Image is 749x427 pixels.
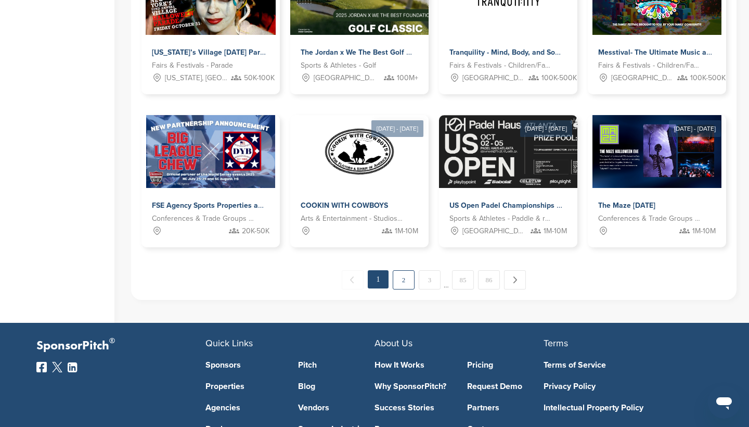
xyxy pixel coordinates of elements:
span: Conferences & Trade Groups - Entertainment [598,213,700,224]
span: 20K-50K [242,225,269,237]
em: 1 [368,270,389,288]
a: Why SponsorPitch? [374,382,451,391]
a: Blog [298,382,375,391]
span: Fairs & Festivals - Children/Family [598,60,700,71]
span: Tranquility - Mind, Body, and Soul Retreats [449,48,592,57]
span: Fairs & Festivals - Children/Family [449,60,551,71]
img: Sponsorpitch & [323,115,396,188]
span: 100K-500K [690,72,726,84]
img: Facebook [36,362,47,372]
span: … [444,270,449,289]
a: Request Demo [467,382,544,391]
span: [GEOGRAPHIC_DATA], [GEOGRAPHIC_DATA] [611,72,675,84]
a: 85 [452,270,474,290]
div: [DATE] - [DATE] [520,120,572,137]
span: [US_STATE]’s Village [DATE] Parade - 2025 [152,48,296,57]
span: 100K-500K [541,72,577,84]
span: FSE Agency Sports Properties and NIL [152,201,279,210]
span: Quick Links [205,337,253,349]
span: 1M-10M [395,225,418,237]
span: [GEOGRAPHIC_DATA], [GEOGRAPHIC_DATA] [314,72,377,84]
span: ® [109,334,115,347]
span: 50K-100K [244,72,275,84]
span: 1M-10M [544,225,567,237]
div: [DATE] - [DATE] [669,120,721,137]
span: US Open Padel Championships at [GEOGRAPHIC_DATA] [449,201,640,210]
a: 2 [393,270,415,290]
span: [US_STATE], [GEOGRAPHIC_DATA] [165,72,228,84]
span: The Jordan x We The Best Golf Classic 2025 – Where Sports, Music & Philanthropy Collide [301,48,605,57]
span: Sports & Athletes - Golf [301,60,376,71]
span: [GEOGRAPHIC_DATA], [GEOGRAPHIC_DATA] [462,72,526,84]
a: Agencies [205,404,282,412]
div: [DATE] - [DATE] [371,120,423,137]
span: Conferences & Trade Groups - Sports [152,213,254,224]
span: The Maze [DATE] [598,201,655,210]
a: [DATE] - [DATE] Sponsorpitch & US Open Padel Championships at [GEOGRAPHIC_DATA] Sports & Athletes... [439,98,577,247]
a: Pricing [467,361,544,369]
a: Vendors [298,404,375,412]
a: Next → [504,270,526,290]
a: Sponsors [205,361,282,369]
a: Intellectual Property Policy [544,404,697,412]
span: Sports & Athletes - Paddle & racket sports [449,213,551,224]
a: How It Works [374,361,451,369]
a: Success Stories [374,404,451,412]
span: 100M+ [397,72,418,84]
span: COOKIN WITH COWBOYS [301,201,388,210]
p: SponsorPitch [36,338,205,354]
a: Sponsorpitch & FSE Agency Sports Properties and NIL Conferences & Trade Groups - Sports 20K-50K [141,115,280,247]
a: [DATE] - [DATE] Sponsorpitch & The Maze [DATE] Conferences & Trade Groups - Entertainment 1M-10M [588,98,726,247]
img: Sponsorpitch & [592,115,722,188]
img: Sponsorpitch & [146,115,276,188]
span: [GEOGRAPHIC_DATA], [GEOGRAPHIC_DATA] [462,225,526,237]
span: About Us [374,337,412,349]
span: Fairs & Festivals - Parade [152,60,233,71]
img: Sponsorpitch & [439,115,712,188]
a: 86 [478,270,500,290]
span: 1M-10M [692,225,716,237]
span: Arts & Entertainment - Studios & Production Co's [301,213,403,224]
a: Properties [205,382,282,391]
a: Partners [467,404,544,412]
span: ← Previous [342,270,364,290]
span: Terms [544,337,568,349]
a: Privacy Policy [544,382,697,391]
img: Twitter [52,362,62,372]
a: 3 [419,270,441,290]
a: [DATE] - [DATE] Sponsorpitch & COOKIN WITH COWBOYS Arts & Entertainment - Studios & Production Co... [290,98,429,247]
a: Pitch [298,361,375,369]
iframe: Button to launch messaging window [707,385,741,419]
a: Terms of Service [544,361,697,369]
